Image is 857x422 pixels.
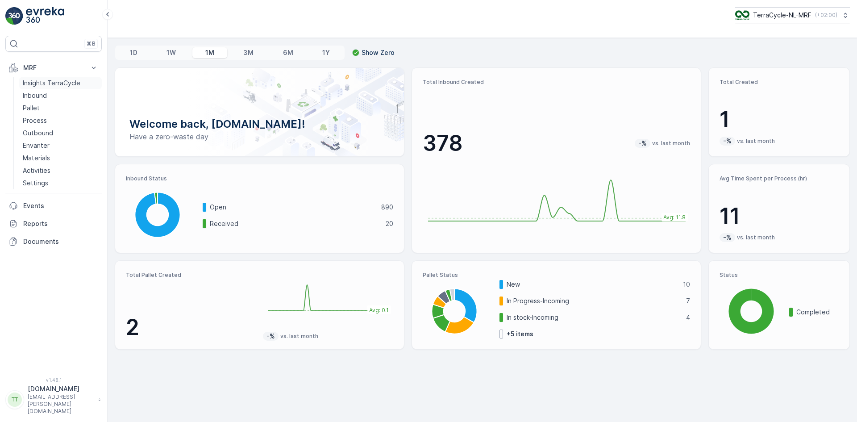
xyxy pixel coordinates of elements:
p: vs. last month [280,333,318,340]
p: Pallet Status [423,272,690,279]
p: Process [23,116,47,125]
a: Process [19,114,102,127]
p: vs. last month [737,234,775,241]
p: 1D [130,48,137,57]
a: Materials [19,152,102,164]
p: vs. last month [652,140,690,147]
p: Outbound [23,129,53,138]
p: ( +02:00 ) [815,12,837,19]
p: Show Zero [362,48,395,57]
p: Inbound [23,91,47,100]
p: 890 [381,203,393,212]
p: Activities [23,166,50,175]
button: MRF [5,59,102,77]
p: Insights TerraCycle [23,79,80,88]
p: Total Created [720,79,839,86]
p: In Progress-Incoming [507,297,680,305]
button: TerraCycle-NL-MRF(+02:00) [735,7,850,23]
p: Have a zero-waste day [129,131,390,142]
p: Inbound Status [126,175,393,182]
p: TerraCycle-NL-MRF [753,11,811,20]
p: -% [266,332,276,341]
p: MRF [23,63,84,72]
p: [DOMAIN_NAME] [28,384,94,393]
p: 7 [686,297,690,305]
p: 378 [423,130,463,157]
p: -% [637,139,648,148]
img: logo [5,7,23,25]
p: Status [720,272,839,279]
p: Reports [23,219,98,228]
p: Envanter [23,141,50,150]
a: Events [5,197,102,215]
p: Events [23,201,98,210]
img: TC_v739CUj.png [735,10,749,20]
p: Completed [796,308,839,317]
p: Settings [23,179,48,188]
p: 2 [126,314,256,341]
p: 20 [386,219,393,228]
p: 1 [720,106,839,133]
p: 1Y [322,48,330,57]
p: 11 [720,203,839,230]
p: vs. last month [737,138,775,145]
p: ⌘B [87,40,96,47]
a: Reports [5,215,102,233]
button: TT[DOMAIN_NAME][EMAIL_ADDRESS][PERSON_NAME][DOMAIN_NAME] [5,384,102,415]
p: + 5 items [507,330,533,338]
img: logo_light-DOdMpM7g.png [26,7,64,25]
p: New [507,280,677,289]
a: Documents [5,233,102,251]
p: Pallet [23,104,40,113]
a: Insights TerraCycle [19,77,102,89]
p: Total Inbound Created [423,79,690,86]
a: Pallet [19,102,102,114]
p: In stock-Incoming [507,313,680,322]
a: Outbound [19,127,102,139]
p: 3M [243,48,254,57]
p: -% [722,233,732,242]
p: Total Pallet Created [126,272,256,279]
p: 1W [166,48,176,57]
span: v 1.48.1 [5,377,102,383]
a: Settings [19,177,102,189]
div: TT [8,393,22,407]
p: 10 [683,280,690,289]
p: Avg Time Spent per Process (hr) [720,175,839,182]
a: Activities [19,164,102,177]
p: Documents [23,237,98,246]
a: Inbound [19,89,102,102]
p: Received [210,219,380,228]
a: Envanter [19,139,102,152]
p: -% [722,137,732,146]
p: 6M [283,48,293,57]
p: 1M [205,48,214,57]
p: 4 [686,313,690,322]
p: Welcome back, [DOMAIN_NAME]! [129,117,390,131]
p: [EMAIL_ADDRESS][PERSON_NAME][DOMAIN_NAME] [28,393,94,415]
p: Open [210,203,375,212]
p: Materials [23,154,50,163]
